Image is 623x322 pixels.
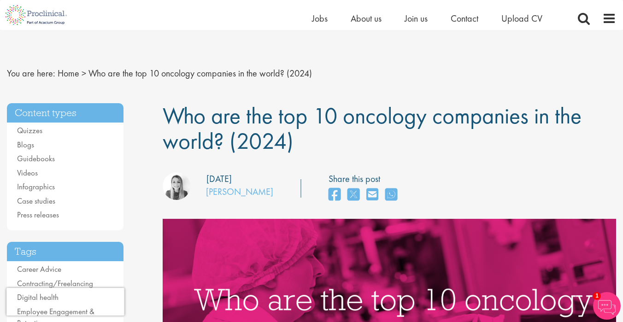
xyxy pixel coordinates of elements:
[451,12,478,24] a: Contact
[329,185,341,205] a: share on facebook
[593,292,601,300] span: 1
[366,185,378,205] a: share on email
[7,103,123,123] h3: Content types
[17,264,61,274] a: Career Advice
[17,196,55,206] a: Case studies
[17,153,55,164] a: Guidebooks
[17,278,93,288] a: Contracting/Freelancing
[163,172,190,200] img: Hannah Burke
[17,140,34,150] a: Blogs
[405,12,428,24] a: Join us
[163,101,582,156] span: Who are the top 10 oncology companies in the world? (2024)
[17,168,38,178] a: Videos
[501,12,542,24] a: Upload CV
[206,172,232,186] div: [DATE]
[385,185,397,205] a: share on whats app
[593,292,621,320] img: Chatbot
[58,67,79,79] a: breadcrumb link
[82,67,86,79] span: >
[347,185,359,205] a: share on twitter
[7,67,55,79] span: You are here:
[17,210,59,220] a: Press releases
[329,172,402,186] label: Share this post
[7,242,123,262] h3: Tags
[351,12,382,24] a: About us
[17,125,42,135] a: Quizzes
[88,67,312,79] span: Who are the top 10 oncology companies in the world? (2024)
[206,186,273,198] a: [PERSON_NAME]
[6,288,124,316] iframe: reCAPTCHA
[17,181,55,192] a: Infographics
[312,12,328,24] a: Jobs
